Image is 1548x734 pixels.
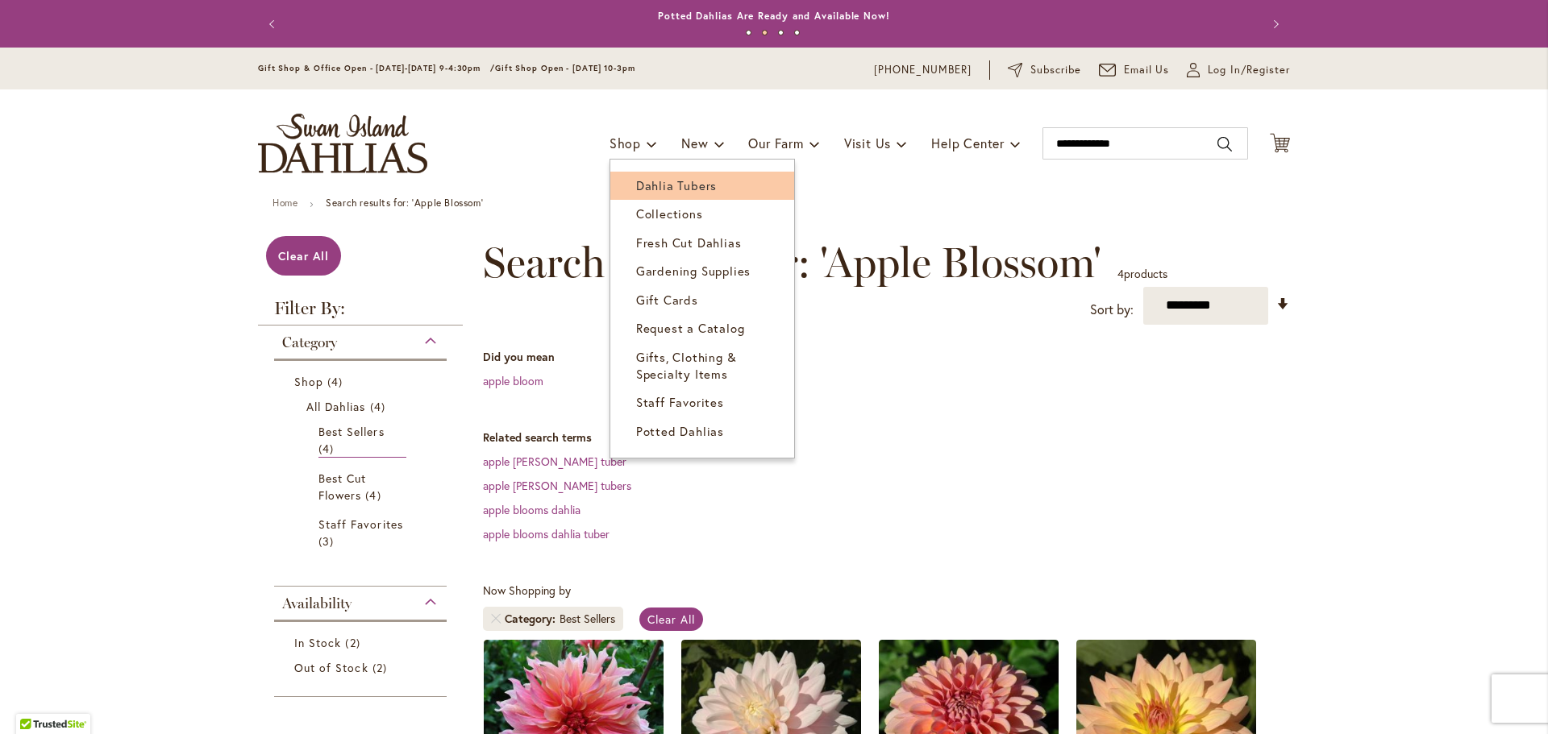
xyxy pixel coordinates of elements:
[306,399,366,414] span: All Dahlias
[1090,295,1134,325] label: Sort by:
[495,63,635,73] span: Gift Shop Open - [DATE] 10-3pm
[318,440,338,457] span: 4
[746,30,751,35] button: 1 of 4
[505,611,560,627] span: Category
[294,660,368,675] span: Out of Stock
[318,470,406,504] a: Best Cut Flowers
[258,114,427,173] a: store logo
[483,526,610,541] a: apple blooms dahlia tuber
[560,611,615,627] div: Best Sellers
[372,659,391,676] span: 2
[282,595,352,612] span: Availability
[636,394,724,410] span: Staff Favorites
[762,30,768,35] button: 2 of 4
[483,238,1101,287] span: Search results for: 'Apple Blossom'
[345,634,364,651] span: 2
[278,248,329,263] span: Clear All
[1008,62,1081,78] a: Subscribe
[844,135,891,151] span: Visit Us
[258,8,290,40] button: Previous
[610,286,794,314] a: Gift Cards
[483,502,580,517] a: apple blooms dahlia
[12,677,57,722] iframe: Launch Accessibility Center
[273,197,298,209] a: Home
[294,373,431,390] a: Shop
[258,63,495,73] span: Gift Shop & Office Open - [DATE]-[DATE] 9-4:30pm /
[306,398,418,415] a: All Dahlias
[483,373,543,388] a: apple bloom
[1258,8,1290,40] button: Next
[326,197,483,209] strong: Search results for: 'Apple Blossom'
[1099,62,1170,78] a: Email Us
[1117,261,1167,287] p: products
[1124,62,1170,78] span: Email Us
[748,135,803,151] span: Our Farm
[483,583,571,598] span: Now Shopping by
[874,62,972,78] a: [PHONE_NUMBER]
[483,454,626,469] a: apple [PERSON_NAME] tuber
[294,634,431,651] a: In Stock 2
[636,205,703,222] span: Collections
[1187,62,1290,78] a: Log In/Register
[483,349,1290,365] dt: Did you mean
[636,263,751,279] span: Gardening Supplies
[778,30,784,35] button: 3 of 4
[483,478,631,493] a: apple [PERSON_NAME] tubers
[1208,62,1290,78] span: Log In/Register
[636,423,724,439] span: Potted Dahlias
[370,398,389,415] span: 4
[258,300,463,326] strong: Filter By:
[1030,62,1081,78] span: Subscribe
[491,614,501,624] a: Remove Category Best Sellers
[483,429,1290,446] dt: Related search terms
[318,424,385,439] span: Best Sellers
[266,236,341,276] a: Clear All
[365,487,385,504] span: 4
[639,608,703,631] a: Clear All
[327,373,347,390] span: 4
[318,533,338,549] span: 3
[318,471,366,503] span: Best Cut Flowers
[1117,266,1124,281] span: 4
[658,10,890,22] a: Potted Dahlias Are Ready and Available Now!
[636,320,745,336] span: Request a Catalog
[282,334,337,351] span: Category
[294,659,431,676] a: Out of Stock 2
[318,423,406,458] a: Best Sellers
[636,234,742,251] span: Fresh Cut Dahlias
[647,612,695,627] span: Clear All
[794,30,800,35] button: 4 of 4
[294,635,341,650] span: In Stock
[636,349,737,382] span: Gifts, Clothing & Specialty Items
[681,135,708,151] span: New
[610,135,641,151] span: Shop
[294,374,323,389] span: Shop
[318,516,406,549] a: Staff Favorites
[931,135,1005,151] span: Help Center
[318,516,403,532] span: Staff Favorites
[636,177,717,193] span: Dahlia Tubers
